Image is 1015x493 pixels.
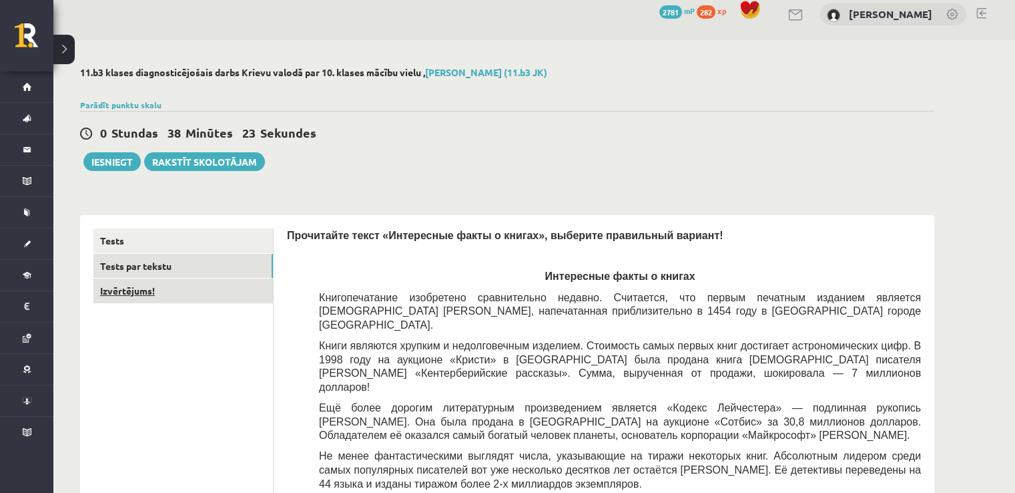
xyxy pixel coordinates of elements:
span: 38 [167,125,181,140]
a: Tests [93,228,273,253]
span: 0 [100,125,107,140]
span: 2781 [659,5,682,19]
a: Tests par tekstu [93,254,273,279]
span: Sekundes [260,125,316,140]
span: Интересные факты о книгах [545,271,695,282]
a: Rīgas 1. Tālmācības vidusskola [15,23,53,57]
span: Minūtes [186,125,233,140]
a: [PERSON_NAME] (11.b3 JK) [425,66,547,78]
span: Прочитайте текст «Интересные факты о книгах», выберите правильный вариант! [287,230,723,241]
h2: 11.b3 klases diagnosticējošais darbs Krievu valodā par 10. klases mācību vielu , [80,67,934,78]
a: Rakstīt skolotājam [144,152,265,171]
span: Ещё более дорогим литературным произведением является «Кодекс Лейчестера» — подлинная рукопись [P... [319,402,921,441]
span: mP [684,5,695,16]
a: 2781 mP [659,5,695,16]
span: Книги являются хрупким и недолговечным изделием. Стоимость самых первых книг достигает астрономич... [319,340,921,393]
button: Iesniegt [83,152,141,171]
span: Не менее фантастическими выглядят числа, указывающие на тиражи некоторых книг. Абсолютным лидером... [319,450,921,489]
a: [PERSON_NAME] [849,7,932,21]
span: Книгопечатание изобретено сравнительно недавно. Считается, что первым печатным изданием является ... [319,292,921,331]
a: Izvērtējums! [93,279,273,303]
a: Parādīt punktu skalu [80,100,161,110]
span: 23 [242,125,256,140]
img: Paula Rihaļska [827,9,840,22]
span: Stundas [111,125,158,140]
span: xp [717,5,726,16]
a: 282 xp [697,5,733,16]
span: 282 [697,5,715,19]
